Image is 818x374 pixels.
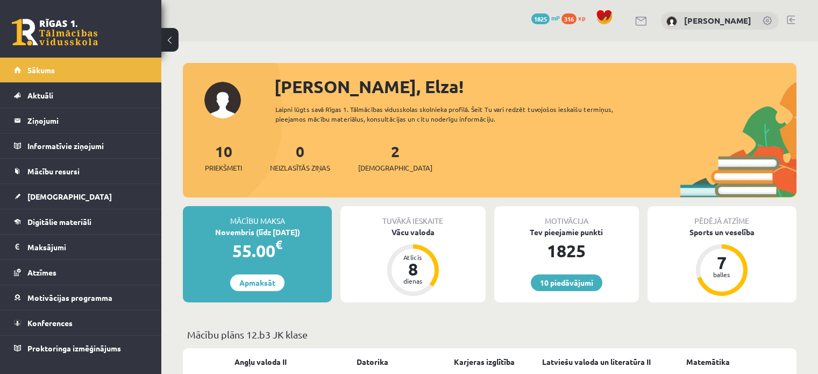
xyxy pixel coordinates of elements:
a: Atzīmes [14,260,148,285]
a: Digitālie materiāli [14,209,148,234]
div: Pēdējā atzīme [648,206,796,227]
span: Motivācijas programma [27,293,112,302]
span: Aktuāli [27,90,53,100]
span: [DEMOGRAPHIC_DATA] [358,163,432,173]
span: Konferences [27,318,73,328]
a: 10Priekšmeti [205,142,242,173]
a: 316 xp [561,13,591,22]
div: Novembris (līdz [DATE]) [183,227,332,238]
a: Angļu valoda II [234,356,287,368]
div: 8 [397,260,429,278]
div: 1825 [494,238,639,264]
span: 316 [561,13,577,24]
span: Digitālie materiāli [27,217,91,227]
a: Maksājumi [14,235,148,259]
a: Motivācijas programma [14,285,148,310]
span: [DEMOGRAPHIC_DATA] [27,192,112,201]
span: Proktoringa izmēģinājums [27,343,121,353]
a: Mācību resursi [14,159,148,184]
legend: Maksājumi [27,235,148,259]
a: [PERSON_NAME] [684,15,751,26]
a: Latviešu valoda un literatūra II [542,356,651,368]
a: Vācu valoda Atlicis 8 dienas [340,227,485,298]
span: € [275,237,282,252]
div: 55.00 [183,238,332,264]
a: Rīgas 1. Tālmācības vidusskola [12,19,98,46]
a: Aktuāli [14,83,148,108]
a: Konferences [14,311,148,335]
span: 1825 [531,13,550,24]
span: Atzīmes [27,267,56,277]
span: Sākums [27,65,55,75]
a: 0Neizlasītās ziņas [270,142,330,173]
a: Matemātika [686,356,730,368]
a: 10 piedāvājumi [531,274,602,291]
div: Sports un veselība [648,227,796,238]
div: Laipni lūgts savā Rīgas 1. Tālmācības vidusskolas skolnieka profilā. Šeit Tu vari redzēt tuvojošo... [275,104,644,124]
legend: Informatīvie ziņojumi [27,133,148,158]
span: mP [551,13,560,22]
a: Sākums [14,58,148,82]
div: Tuvākā ieskaite [340,206,485,227]
div: Atlicis [397,254,429,260]
div: [PERSON_NAME], Elza! [274,74,796,100]
span: Mācību resursi [27,166,80,176]
div: Vācu valoda [340,227,485,238]
a: Proktoringa izmēģinājums [14,336,148,361]
span: xp [578,13,585,22]
a: Ziņojumi [14,108,148,133]
a: Sports un veselība 7 balles [648,227,796,298]
img: Elza Veinberga [666,16,677,27]
div: Mācību maksa [183,206,332,227]
span: Neizlasītās ziņas [270,163,330,173]
p: Mācību plāns 12.b3 JK klase [187,327,792,342]
div: Tev pieejamie punkti [494,227,639,238]
span: Priekšmeti [205,163,242,173]
div: balles [706,271,738,278]
div: 7 [706,254,738,271]
div: Motivācija [494,206,639,227]
a: Karjeras izglītība [454,356,515,368]
a: Datorika [357,356,388,368]
a: Apmaksāt [230,274,284,291]
a: 2[DEMOGRAPHIC_DATA] [358,142,432,173]
a: Informatīvie ziņojumi [14,133,148,158]
div: dienas [397,278,429,284]
a: 1825 mP [531,13,560,22]
legend: Ziņojumi [27,108,148,133]
a: [DEMOGRAPHIC_DATA] [14,184,148,209]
